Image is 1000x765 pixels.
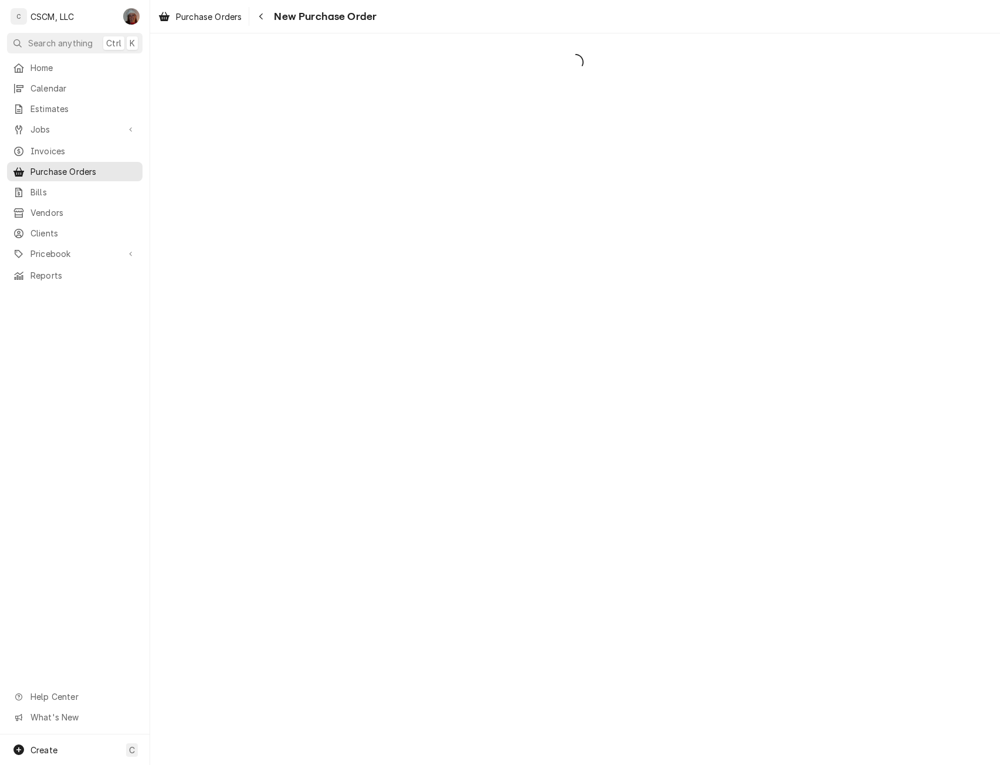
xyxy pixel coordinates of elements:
[123,8,140,25] div: DV
[123,8,140,25] div: Dena Vecchetti's Avatar
[7,162,143,181] a: Purchase Orders
[106,37,121,49] span: Ctrl
[30,227,137,239] span: Clients
[7,33,143,53] button: Search anythingCtrlK
[270,9,377,25] span: New Purchase Order
[30,82,137,94] span: Calendar
[30,145,137,157] span: Invoices
[30,745,57,755] span: Create
[7,244,143,263] a: Go to Pricebook
[7,182,143,202] a: Bills
[30,11,74,23] div: CSCM, LLC
[7,58,143,77] a: Home
[30,207,137,219] span: Vendors
[176,11,242,23] span: Purchase Orders
[7,79,143,98] a: Calendar
[30,690,135,703] span: Help Center
[30,103,137,115] span: Estimates
[30,269,137,282] span: Reports
[7,708,143,727] a: Go to What's New
[130,37,135,49] span: K
[7,141,143,161] a: Invoices
[30,711,135,723] span: What's New
[252,7,270,26] button: Navigate back
[7,266,143,285] a: Reports
[7,224,143,243] a: Clients
[7,99,143,119] a: Estimates
[30,123,119,136] span: Jobs
[30,186,137,198] span: Bills
[11,8,27,25] div: C
[7,120,143,139] a: Go to Jobs
[150,50,1000,75] span: Loading...
[7,203,143,222] a: Vendors
[154,7,246,26] a: Purchase Orders
[30,248,119,260] span: Pricebook
[7,687,143,706] a: Go to Help Center
[30,62,137,74] span: Home
[28,37,93,49] span: Search anything
[129,744,135,756] span: C
[30,165,137,178] span: Purchase Orders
